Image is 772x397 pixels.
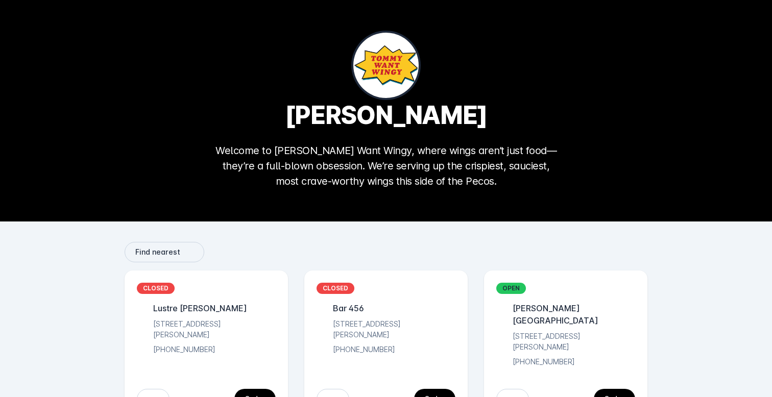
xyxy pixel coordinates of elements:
div: Bar 456 [329,302,364,314]
div: [PHONE_NUMBER] [329,344,395,356]
div: OPEN [496,283,526,294]
div: [PHONE_NUMBER] [509,356,575,368]
div: CLOSED [317,283,354,294]
div: [PHONE_NUMBER] [149,344,215,356]
div: [PERSON_NAME][GEOGRAPHIC_DATA] [509,302,635,327]
span: Find nearest [135,249,180,256]
div: CLOSED [137,283,175,294]
div: [STREET_ADDRESS][PERSON_NAME] [509,331,635,352]
div: Lustre [PERSON_NAME] [149,302,247,314]
div: [STREET_ADDRESS][PERSON_NAME] [329,318,455,340]
div: [STREET_ADDRESS][PERSON_NAME] [149,318,276,340]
